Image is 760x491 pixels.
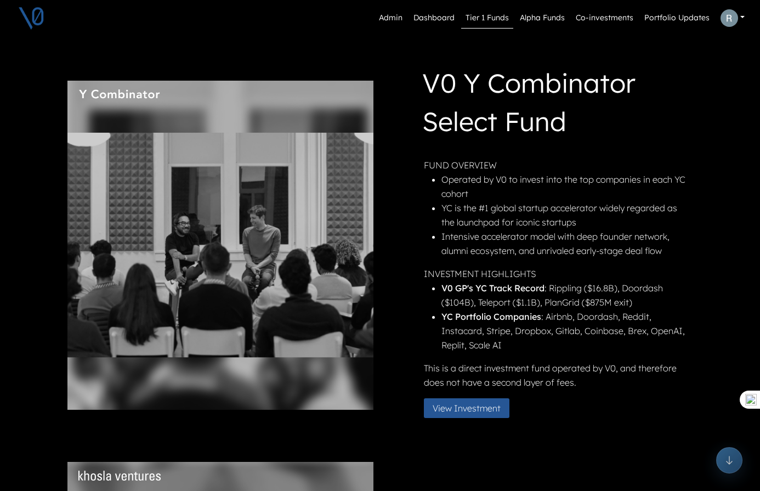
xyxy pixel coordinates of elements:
[78,471,161,481] img: Fund Logo
[67,81,373,410] img: yc.png
[441,201,690,229] li: YC is the #1 global startup accelerator widely regarded as the launchpad for iconic startups
[441,283,545,294] strong: V0 GP's YC Track Record
[515,8,569,29] a: Alpha Funds
[422,64,690,145] h1: V0 Y Combinator Select Fund
[441,311,541,322] strong: YC Portfolio Companies
[424,398,509,418] button: View Investment
[461,8,513,29] a: Tier 1 Funds
[640,8,714,29] a: Portfolio Updates
[441,229,690,258] li: Intensive accelerator model with deep founder network, alumni ecosystem, and unrivaled early-stag...
[721,9,738,27] img: Profile
[571,8,638,29] a: Co-investments
[424,158,690,172] p: FUND OVERVIEW
[424,402,518,413] a: View Investment
[424,267,690,281] p: INVESTMENT HIGHLIGHTS
[745,394,757,405] img: one_i.png
[441,172,690,201] li: Operated by V0 to invest into the top companies in each YC cohort
[78,89,161,100] img: Fund Logo
[441,281,690,309] li: : Rippling ($16.8B), Doordash ($104B), Teleport ($1.1B), PlanGrid ($875M exit)
[409,8,459,29] a: Dashboard
[441,309,690,352] li: : Airbnb, Doordash, Reddit, Instacard, Stripe, Dropbox, Gitlab, Coinbase, Brex, OpenAI, Replit, S...
[424,361,690,390] p: This is a direct investment fund operated by V0, and therefore does not have a second layer of fees.
[18,4,45,32] img: V0 logo
[375,8,407,29] a: Admin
